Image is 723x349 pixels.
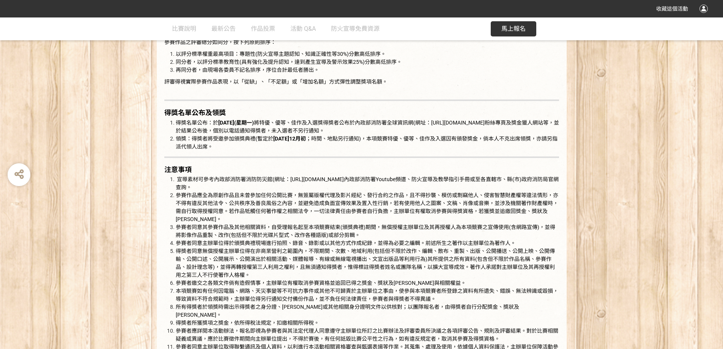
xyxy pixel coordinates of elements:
[176,67,319,73] span: 再同分者，由現場各委員不記名排序，序位合計最低者勝出。
[176,304,519,318] span: 所有得獎者於領獎時需出示得獎者之身分證、[PERSON_NAME]或其他相關身分證明文件以供核對；以團隊報名者，由得獎者自行分配獎金、獎狀及[PERSON_NAME]。
[176,288,558,302] span: 本項競賽如有任何因電腦、網路、天災事變等不可抗力事件或其他不可歸責於主辦單位之事由，使參與本項競賽者所登錄之資料有所遺失、錯誤、無法辨識或毀損，導致資料不符合規範時，主辦單位得另行通知交付備份作...
[290,17,316,40] a: 活動 Q&A
[176,280,466,286] span: 參賽者繳交之各類文件倘有造假情事，主辦單位有權取消參賽資格並追回已得之獎金、獎狀及[PERSON_NAME]與相關權益。
[164,109,226,117] strong: 得獎名單公布及領獎
[176,51,386,57] span: 以評分標準權重最高項目：專題性(防火宣導主題認知、知識正確性等30%)分數高低排序。
[211,25,236,32] span: 最新公告
[176,136,558,150] span: 領獎：得獎者將受邀參加頒獎典禮(暫定於 ；時間、地點另行通知)，本項競賽特優、優等、佳作及入選因有頒發獎金，倘本人不克出席領獎，亦請另指派代領人出席。
[176,192,558,222] span: 參賽作品應全為原創作品且未曾參加任何公開比賽，無簽屬版權代理及影片經紀、發行合約之作品，且不得抄襲、模仿或剽竊他人、侵害智慧財產權等違法情形，亦不得有違反其他法令、公共秩序及善良風俗之內容，並避...
[172,17,196,40] a: 比賽說明
[172,25,196,32] span: 比賽說明
[176,248,555,278] span: 得獎者同意無償授權主辦單位得在非商業營利之範圍內，不限期間、次數、地域利用(包括但不限於改作、編輯、散布、重製、出版、公開播送、公開上映、公開傳輸、公開口述、公開展示、公開演出於相關活動、媒體報...
[176,59,402,65] span: 同分者，以評分標準教育性(具有強化及提升認知，達到產生宣導及警示效果25%)分數高低排序。
[176,320,319,326] span: 得獎者所獲獎項之獎金，依所得稅法規定，扣繳相關所得稅。
[176,176,559,190] span: 宣導素材可參考內政部消防署消防防災館(網址：[URL][DOMAIN_NAME]內政部消防署Youtube頻道、防火宣導及教學指引手冊或至各直轄市、縣(市)政府消防局官網查詢。
[218,120,254,126] strong: [DATE](星期一)
[656,6,688,12] span: 收藏這個活動
[290,25,316,32] span: 活動 Q&A
[164,39,276,45] span: 參賽作品之評審總分如同分，按下列原則排序：
[501,25,526,32] span: 馬上報名
[251,17,275,40] a: 作品投票
[164,79,387,85] span: 評審得視實際參賽作品表現，以「從缺」、「不足額」或「增加名額」方式彈性調整獎項名額。
[331,17,380,40] a: 防火宣導免費資源
[211,17,236,40] a: 最新公告
[176,240,516,246] span: 參賽者同意主辦單位得於頒獎典禮現場進行拍照、錄音、錄影或以其他方式作成紀錄，並得為必要之編輯。前述所生之著作以主辦單位為著作人。
[273,136,306,142] strong: [DATE]12月初
[251,25,275,32] span: 作品投票
[164,166,192,174] strong: 注意事項
[176,328,558,342] span: 參賽者應詳閱本活動辦法，報名即視為參賽者與其法定代理人同意遵守主辦單位所訂之比賽辦法及評審委員所決議之各項評審公告、規則及評審結果。對於比賽相關疑義或異議，應於比賽徵件期間向主辦單位提出，不得於...
[176,120,559,134] span: 得獎名單公布：於 將特優、優等、佳作及入選獎得獎者公布於內政部消防署全球資訊網(網址：[URL][DOMAIN_NAME]粉絲專頁及獎金獵人網站等，並於結果公布後，個別以電話通知得獎者，未入選者...
[176,224,555,238] span: 參賽者同意其參賽作品及其他相關資料，自受理報名起至本項競賽結束(頒獎典禮)期間，無償授權主辦單位及其再授權人為本項競賽之宣傳使用(含網路宣傳)，並得將影像作品重製、改作(包括但不限於光碟片型式、...
[331,25,380,32] span: 防火宣導免費資源
[491,21,536,36] button: 馬上報名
